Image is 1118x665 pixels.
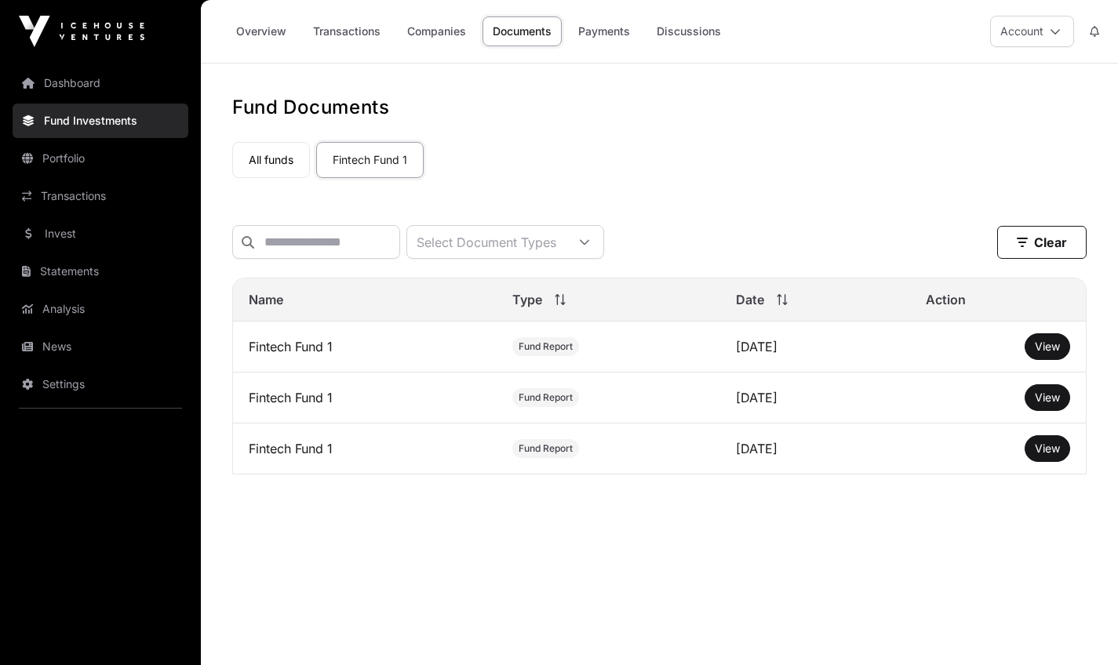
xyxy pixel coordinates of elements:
span: Fund Report [519,340,573,353]
a: Analysis [13,292,188,326]
h1: Fund Documents [232,95,1087,120]
a: Payments [568,16,640,46]
a: Overview [226,16,297,46]
a: Invest [13,216,188,251]
span: Date [736,290,764,309]
a: Fund Investments [13,104,188,138]
img: Icehouse Ventures Logo [19,16,144,47]
a: Transactions [303,16,391,46]
iframe: Chat Widget [1040,590,1118,665]
td: Fintech Fund 1 [233,423,497,474]
a: News [13,329,188,364]
span: View [1035,340,1060,353]
button: Account [990,16,1074,47]
a: View [1035,390,1060,405]
span: Name [249,290,283,309]
a: Documents [483,16,562,46]
a: View [1035,339,1060,354]
button: View [1025,333,1070,360]
span: Fund Report [519,391,573,404]
a: Companies [397,16,476,46]
a: View [1035,441,1060,456]
div: Select Document Types [407,226,566,258]
span: Type [512,290,542,309]
a: All funds [232,142,310,178]
td: [DATE] [720,372,910,423]
td: Fintech Fund 1 [233,372,497,423]
span: Fund Report [519,442,573,455]
a: Fintech Fund 1 [316,142,424,178]
a: Transactions [13,179,188,213]
button: View [1025,435,1070,462]
span: View [1035,442,1060,455]
a: Settings [13,367,188,402]
button: Clear [997,226,1087,259]
a: Portfolio [13,141,188,176]
a: Dashboard [13,66,188,100]
button: View [1025,384,1070,411]
a: Statements [13,254,188,289]
td: [DATE] [720,322,910,372]
span: Action [926,290,966,309]
td: [DATE] [720,423,910,474]
span: View [1035,391,1060,404]
a: Discussions [646,16,731,46]
td: Fintech Fund 1 [233,322,497,372]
